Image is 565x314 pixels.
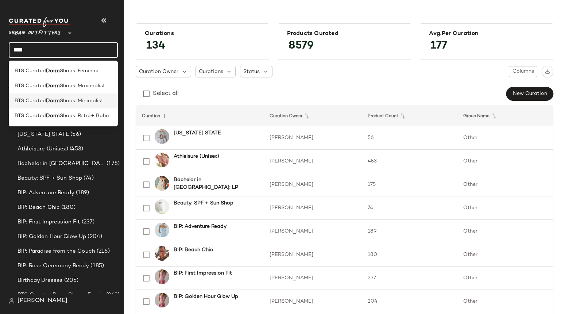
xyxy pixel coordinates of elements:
[136,106,264,126] th: Curation
[264,196,362,220] td: [PERSON_NAME]
[264,173,362,196] td: [PERSON_NAME]
[46,97,60,105] b: Dorm
[60,67,100,75] span: Shops: Feminine
[80,218,95,226] span: (237)
[145,30,260,37] div: Curations
[457,173,553,196] td: Other
[18,262,89,270] span: BIP: Rose Ceremony Ready
[264,126,362,150] td: [PERSON_NAME]
[264,267,362,290] td: [PERSON_NAME]
[264,150,362,173] td: [PERSON_NAME]
[457,196,553,220] td: Other
[9,17,71,27] img: cfy_white_logo.C9jOOHJF.svg
[15,82,46,90] span: BTS Curated
[15,67,46,75] span: BTS Curated
[63,276,78,285] span: (205)
[174,269,232,277] b: BIP: First Impression Fit
[46,82,60,90] b: Dorm
[18,276,63,285] span: Birthday Dresses
[60,97,103,105] span: Shops: Minimalist
[60,112,109,120] span: Shops: Retro+ Boho
[9,298,15,304] img: svg%3e
[18,174,82,183] span: Beauty: SPF + Sun Shop
[155,223,169,237] img: 96876586_049_b
[95,247,110,256] span: (216)
[74,189,89,197] span: (189)
[362,106,457,126] th: Product Count
[457,106,553,126] th: Group Name
[174,199,233,207] b: Beauty: SPF + Sun Shop
[174,246,213,254] b: BIP: Beach Chic
[18,296,67,305] span: [PERSON_NAME]
[457,267,553,290] td: Other
[155,199,169,214] img: 61418414_000_b
[174,129,221,137] b: [US_STATE] STATE
[429,30,544,37] div: Avg.per Curation
[362,126,457,150] td: 56
[155,129,169,144] img: 100651991_004_b
[362,196,457,220] td: 74
[506,87,553,101] button: New Curation
[18,247,95,256] span: BIP: Paradise from the Couch
[9,25,61,38] span: Urban Outfitters
[89,262,104,270] span: (185)
[457,150,553,173] td: Other
[174,176,255,191] b: Bachelor in [GEOGRAPHIC_DATA]: LP
[264,243,362,267] td: [PERSON_NAME]
[155,153,169,167] img: 94373735_065_b
[69,130,81,139] span: (56)
[362,267,457,290] td: 237
[18,189,74,197] span: BIP: Adventure Ready
[18,203,60,212] span: BIP: Beach Chic
[264,220,362,243] td: [PERSON_NAME]
[155,269,169,284] img: 101350247_266_b
[281,33,321,59] span: 8579
[18,160,105,168] span: Bachelor in [GEOGRAPHIC_DATA]: LP
[457,220,553,243] td: Other
[509,66,537,77] button: Columns
[15,97,46,105] span: BTS Curated
[60,203,76,212] span: (180)
[243,68,260,76] span: Status
[68,145,84,153] span: (453)
[155,293,169,307] img: 101350247_266_b
[512,69,534,74] span: Columns
[362,173,457,196] td: 175
[18,291,105,299] span: BTS Curated Dorm Shops: Feminine
[174,153,219,160] b: Athleisure (Unisex)
[457,126,553,150] td: Other
[155,176,169,191] img: 99180069_079_b
[46,112,60,120] b: Dorm
[105,291,120,299] span: (263)
[362,243,457,267] td: 180
[18,130,69,139] span: [US_STATE] STATE
[18,145,68,153] span: Athleisure (Unisex)
[18,233,86,241] span: BIP: Golden Hour Glow Up
[199,68,223,76] span: Curations
[82,174,94,183] span: (74)
[457,243,553,267] td: Other
[512,91,547,97] span: New Curation
[60,82,105,90] span: Shops: Maximalist
[174,293,238,300] b: BIP: Golden Hour Glow Up
[362,150,457,173] td: 453
[139,68,178,76] span: Curation Owner
[423,33,454,59] span: 177
[86,233,102,241] span: (204)
[153,89,179,98] div: Select all
[139,33,173,59] span: 134
[362,290,457,313] td: 204
[105,160,120,168] span: (175)
[174,223,227,230] b: BIP: Adventure Ready
[15,112,46,120] span: BTS Curated
[264,290,362,313] td: [PERSON_NAME]
[287,30,402,37] div: Products Curated
[362,220,457,243] td: 189
[155,246,169,261] img: 98247711_087_b
[457,290,553,313] td: Other
[264,106,362,126] th: Curation Owner
[545,69,550,74] img: svg%3e
[46,67,60,75] b: Dorm
[18,218,80,226] span: BIP: First Impression Fit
